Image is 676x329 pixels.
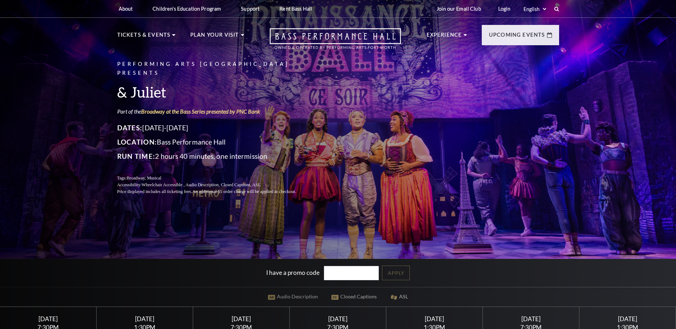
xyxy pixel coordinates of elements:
[119,6,133,12] p: About
[192,189,296,194] span: An additional $5 order charge will be applied at checkout.
[117,31,171,43] p: Tickets & Events
[588,315,667,323] div: [DATE]
[202,315,281,323] div: [DATE]
[491,315,571,323] div: [DATE]
[117,188,313,195] p: Price displayed includes all ticketing fees.
[117,182,313,188] p: Accessibility:
[117,138,157,146] span: Location:
[298,315,378,323] div: [DATE]
[241,6,259,12] p: Support
[141,108,260,115] a: Broadway at the Bass Series presented by PNC Bank
[9,315,88,323] div: [DATE]
[117,108,313,115] p: Part of the
[141,182,260,187] span: Wheelchair Accessible , Audio Description, Closed Captions, ASL
[117,83,313,101] h3: & Juliet
[266,268,320,276] label: I have a promo code
[117,60,313,78] p: Performing Arts [GEOGRAPHIC_DATA] Presents
[427,31,462,43] p: Experience
[522,6,547,12] select: Select:
[117,136,313,148] p: Bass Performance Hall
[105,315,185,323] div: [DATE]
[127,176,161,181] span: Broadway, Musical
[190,31,239,43] p: Plan Your Visit
[117,175,313,182] p: Tags:
[117,151,313,162] p: 2 hours 40 minutes, one intermission
[117,122,313,134] p: [DATE]-[DATE]
[153,6,221,12] p: Children's Education Program
[117,124,143,132] span: Dates:
[395,315,474,323] div: [DATE]
[489,31,545,43] p: Upcoming Events
[117,152,155,160] span: Run Time:
[279,6,312,12] p: Rent Bass Hall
